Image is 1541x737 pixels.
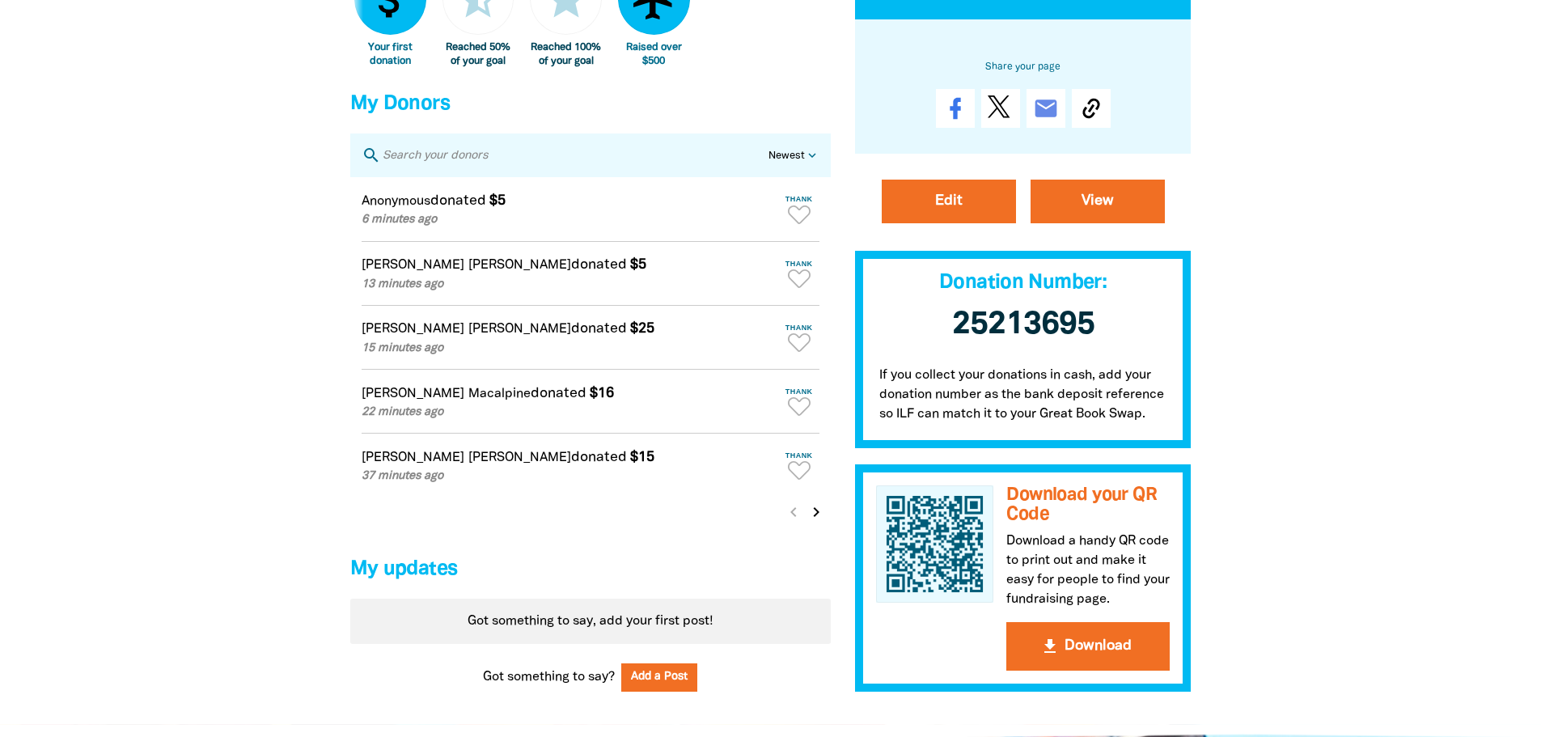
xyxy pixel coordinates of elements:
span: My Donors [350,95,450,113]
a: Post [981,89,1020,128]
em: $5 [630,258,646,271]
span: Thank [779,260,819,268]
span: Thank [779,451,819,460]
div: Raised over $500 [618,41,690,68]
button: Next page [805,501,828,523]
span: Thank [779,195,819,203]
div: Got something to say, add your first post! [350,599,831,644]
h6: Share your page [881,58,1166,76]
i: search [362,146,381,165]
i: email [1033,95,1059,121]
em: [PERSON_NAME] [468,452,571,464]
span: Donation Number: [939,273,1107,292]
em: [PERSON_NAME] [362,324,464,335]
div: Your first donation [354,41,426,68]
i: get_app [1040,637,1060,656]
em: [PERSON_NAME] [468,260,571,271]
div: Paginated content [350,177,831,533]
button: Thank [779,253,819,294]
em: Anonymous [362,196,430,207]
button: get_appDownload [1006,622,1170,671]
button: Thank [779,381,819,422]
em: [PERSON_NAME] [468,324,571,335]
span: donated [571,322,627,335]
a: Edit [882,180,1016,223]
p: If you collect your donations in cash, add your donation number as the bank deposit reference so ... [855,349,1192,448]
div: Paginated content [350,599,831,644]
em: [PERSON_NAME] [362,452,464,464]
button: Thank [779,188,819,230]
a: email [1027,89,1065,128]
p: 6 minutes ago [362,211,776,229]
em: [PERSON_NAME] [362,260,464,271]
em: Macalpine [468,388,531,400]
button: Add a Post [621,663,697,692]
button: Copy Link [1072,89,1111,128]
span: donated [571,258,627,271]
i: chevron_right [806,502,826,522]
em: [PERSON_NAME] [362,388,464,400]
span: donated [430,194,486,207]
div: Reached 100% of your goal [530,41,602,68]
input: Search your donors [381,145,768,166]
em: $25 [630,322,654,335]
span: Thank [779,324,819,332]
em: $16 [590,387,614,400]
a: View [1031,180,1165,223]
span: donated [531,387,586,400]
button: Thank [779,317,819,358]
span: Thank [779,388,819,396]
span: 25213695 [952,310,1094,340]
img: QR Code for Treasury's Great Book Swap [876,485,994,604]
em: $5 [489,194,506,207]
span: My updates [350,560,458,578]
em: $15 [630,451,654,464]
h3: Download your QR Code [1006,485,1170,525]
p: 37 minutes ago [362,468,776,485]
button: Thank [779,445,819,486]
div: Reached 50% of your goal [442,41,514,68]
span: Got something to say? [483,667,615,687]
span: donated [571,451,627,464]
p: 22 minutes ago [362,404,776,421]
p: 13 minutes ago [362,276,776,294]
a: Share [936,89,975,128]
p: 15 minutes ago [362,340,776,358]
